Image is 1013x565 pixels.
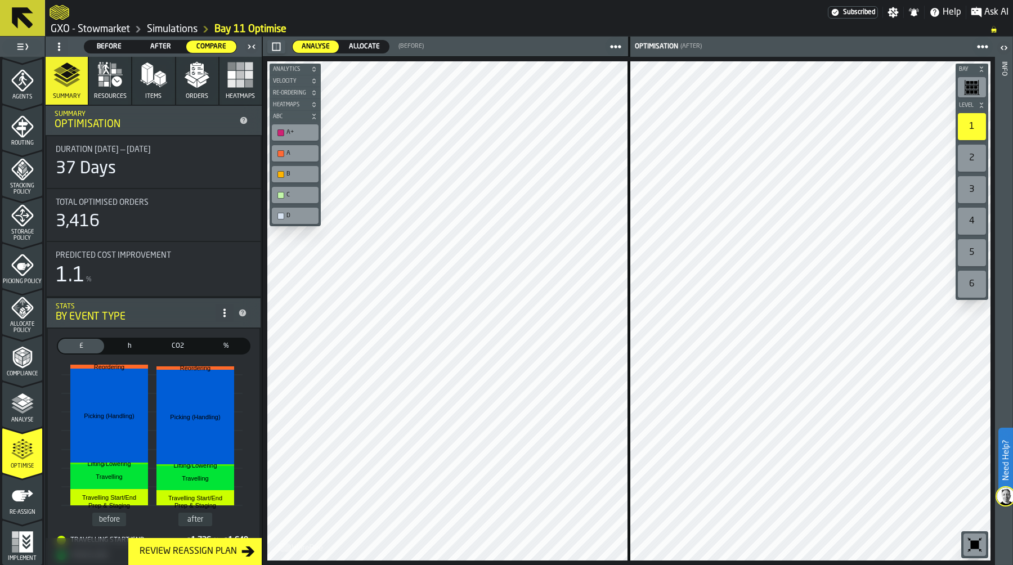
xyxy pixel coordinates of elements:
[89,42,130,52] span: Before
[956,142,988,174] div: button-toolbar-undefined
[145,93,162,100] span: Items
[2,321,42,334] span: Allocate Policy
[56,198,252,207] div: Title
[56,251,252,260] div: Title
[680,43,702,50] span: (After)
[270,111,321,122] button: button-
[966,536,984,554] svg: Reset zoom and position
[286,150,315,157] div: A
[2,140,42,146] span: Routing
[205,341,247,351] span: %
[339,40,389,53] label: button-switch-multi-Allocate
[154,338,202,355] label: button-switch-multi-CO2
[966,6,1013,19] label: button-toggle-Ask AI
[84,41,135,53] div: thumb
[271,114,308,120] span: ABC
[270,99,321,110] button: button-
[270,75,321,87] button: button-
[956,75,988,100] div: button-toolbar-undefined
[286,171,315,178] div: B
[2,279,42,285] span: Picking Policy
[286,212,315,219] div: D
[58,339,104,353] div: thumb
[226,93,255,100] span: Heatmaps
[958,145,986,172] div: 2
[2,371,42,377] span: Compliance
[187,515,204,523] text: after
[956,64,988,75] button: button-
[398,43,424,50] span: (Before)
[56,145,252,154] div: Title
[958,176,986,203] div: 3
[286,129,315,136] div: A+
[2,335,42,380] li: menu Compliance
[633,43,678,51] div: Optimisation
[995,37,1012,565] header: Info
[958,271,986,298] div: 6
[956,237,988,268] div: button-toolbar-undefined
[2,12,42,57] li: menu Heatmaps
[2,555,42,562] span: Implement
[223,537,227,545] span: £
[2,151,42,196] li: menu Stacking Policy
[2,94,42,100] span: Agents
[828,6,878,19] div: Menu Subscription
[86,276,92,284] span: %
[56,311,216,323] div: By event type
[828,6,878,19] a: link-to-/wh/i/1f322264-80fa-4175-88bb-566e6213dfa5/settings/billing
[957,102,976,109] span: Level
[55,118,235,131] div: Optimisation
[56,303,216,311] div: Stats
[50,2,69,23] a: logo-header
[214,23,286,35] a: link-to-/wh/i/1f322264-80fa-4175-88bb-566e6213dfa5/simulations/f62f2817-2fdc-4218-a339-12a7715aead4
[2,289,42,334] li: menu Allocate Policy
[191,536,211,545] div: Stat Value
[147,23,198,35] a: link-to-/wh/i/1f322264-80fa-4175-88bb-566e6213dfa5
[271,66,308,73] span: Analytics
[957,66,976,73] span: Bay
[956,205,988,237] div: button-toolbar-undefined
[202,338,250,355] label: button-switch-multi-Share
[47,136,261,188] div: stat-Duration 17/09/2024 — 14/11/2024
[99,515,120,523] text: before
[135,545,241,558] div: Review Reassign Plan
[1000,59,1008,562] div: Info
[271,102,308,108] span: Heatmaps
[2,520,42,565] li: menu Implement
[57,338,105,355] label: button-switch-multi-Cost
[2,105,42,150] li: menu Routing
[958,239,986,266] div: 5
[274,147,316,159] div: A
[956,111,988,142] div: button-toolbar-undefined
[271,78,308,84] span: Velocity
[340,41,389,53] div: thumb
[297,42,334,52] span: Analyse
[883,7,903,18] label: button-toggle-Settings
[60,341,102,351] span: £
[271,90,308,96] span: Re-Ordering
[128,538,262,565] button: button-Review Reassign Plan
[293,41,339,53] div: thumb
[270,205,321,226] div: button-toolbar-undefined
[2,197,42,242] li: menu Storage Policy
[270,185,321,205] div: button-toolbar-undefined
[904,7,924,18] label: button-toggle-Notifications
[135,40,186,53] label: button-switch-multi-After
[84,40,135,53] label: button-switch-multi-Before
[2,39,42,55] label: button-toggle-Toggle Full Menu
[53,93,80,100] span: Summary
[956,174,988,205] div: button-toolbar-undefined
[274,168,316,180] div: B
[47,189,261,241] div: stat-Total Optimised Orders
[51,23,130,35] a: link-to-/wh/i/1f322264-80fa-4175-88bb-566e6213dfa5
[2,474,42,519] li: menu Re-assign
[286,191,315,199] div: C
[56,264,85,287] div: 1.1
[270,164,321,185] div: button-toolbar-undefined
[956,100,988,111] button: button-
[105,338,154,355] label: button-switch-multi-Time
[2,183,42,195] span: Stacking Policy
[2,243,42,288] li: menu Picking Policy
